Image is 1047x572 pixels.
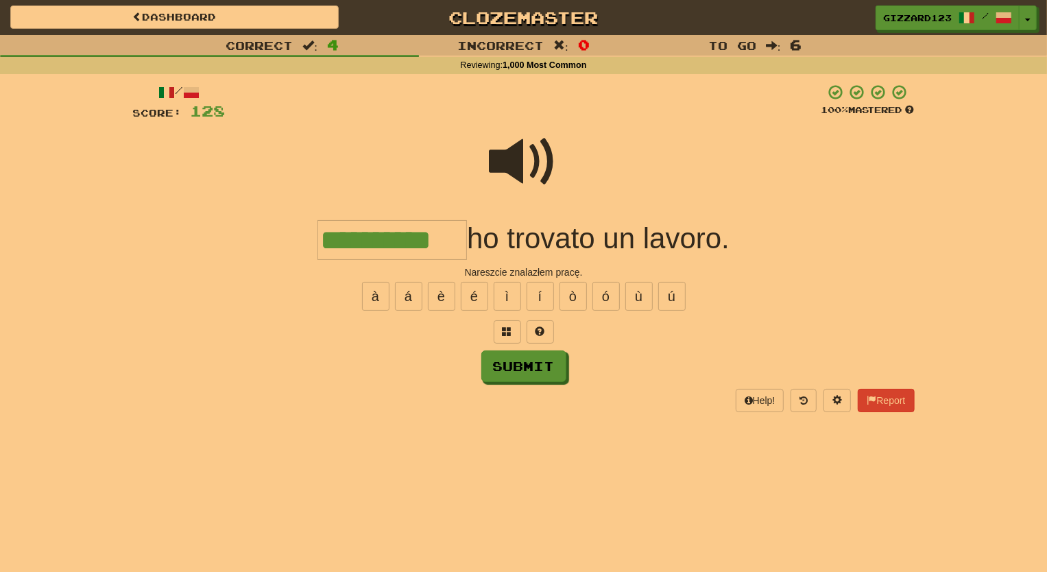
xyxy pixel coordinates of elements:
span: Score: [133,107,182,119]
span: gizzard123 [883,12,952,24]
span: : [553,40,568,51]
button: ù [625,282,653,311]
a: Clozemaster [359,5,688,29]
span: : [766,40,781,51]
button: Report [858,389,914,412]
span: Incorrect [457,38,544,52]
button: Round history (alt+y) [791,389,817,412]
div: Nareszcie znalazłem pracę. [133,265,915,279]
button: ó [592,282,620,311]
button: ú [658,282,686,311]
button: Switch sentence to multiple choice alt+p [494,320,521,344]
button: Submit [481,350,566,382]
button: í [527,282,554,311]
span: : [302,40,317,51]
span: 128 [191,102,226,119]
a: gizzard123 / [876,5,1020,30]
button: á [395,282,422,311]
a: Dashboard [10,5,339,29]
button: Help! [736,389,784,412]
button: è [428,282,455,311]
button: ò [559,282,587,311]
button: Single letter hint - you only get 1 per sentence and score half the points! alt+h [527,320,554,344]
strong: 1,000 Most Common [503,60,586,70]
div: Mastered [821,104,915,117]
span: Correct [226,38,293,52]
span: ho trovato un lavoro. [467,222,730,254]
span: 0 [578,36,590,53]
button: ì [494,282,521,311]
span: To go [708,38,756,52]
div: / [133,84,226,101]
span: 6 [791,36,802,53]
button: é [461,282,488,311]
button: à [362,282,389,311]
span: 4 [327,36,339,53]
span: 100 % [821,104,849,115]
span: / [982,11,989,21]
